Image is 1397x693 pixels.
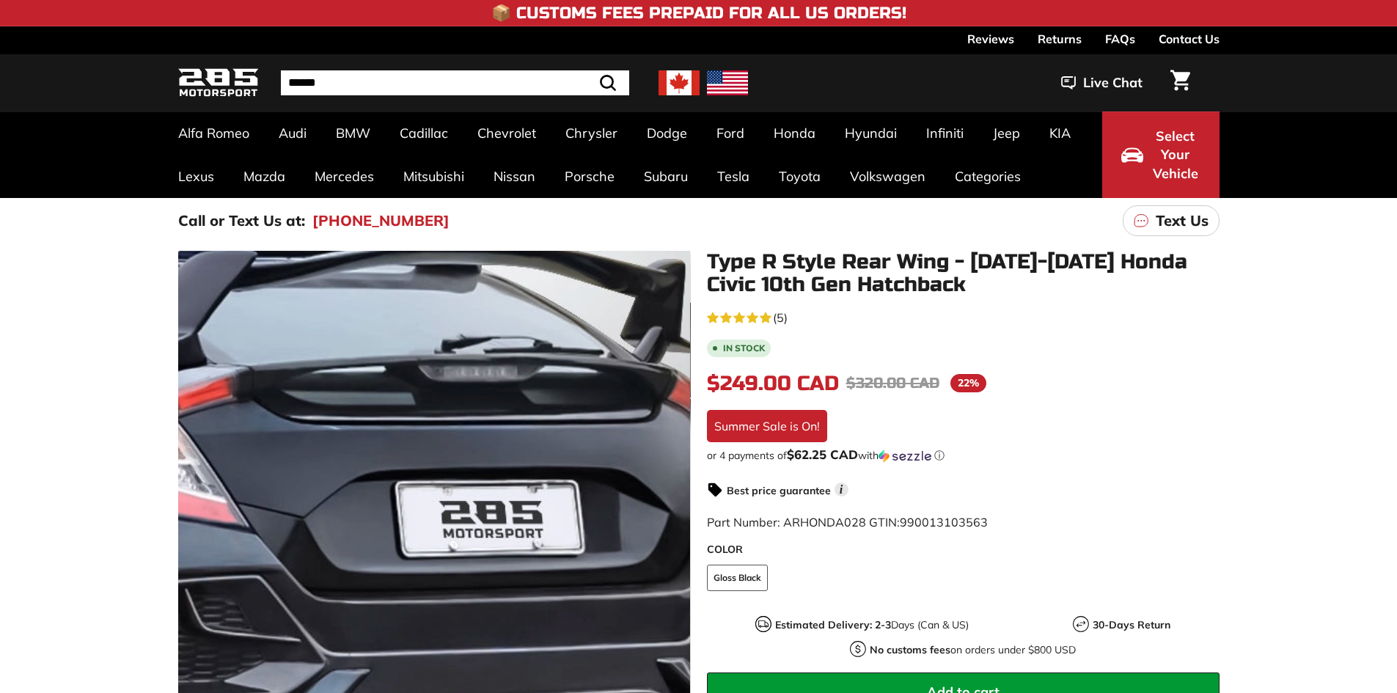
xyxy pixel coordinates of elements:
a: Reviews [967,26,1014,51]
img: Logo_285_Motorsport_areodynamics_components [178,66,259,100]
a: Dodge [632,111,702,155]
a: Infiniti [912,111,978,155]
a: Categories [940,155,1035,198]
button: Live Chat [1042,65,1162,101]
a: [PHONE_NUMBER] [312,210,450,232]
a: BMW [321,111,385,155]
a: Cadillac [385,111,463,155]
button: Select Your Vehicle [1102,111,1220,198]
a: 4.8 rating (5 votes) [707,307,1220,326]
a: Ford [702,111,759,155]
a: Jeep [978,111,1035,155]
b: In stock [723,344,765,353]
span: $320.00 CAD [846,374,939,392]
a: Mercedes [300,155,389,198]
a: Subaru [629,155,703,198]
a: Chevrolet [463,111,551,155]
span: Live Chat [1083,73,1143,92]
a: Mazda [229,155,300,198]
p: Call or Text Us at: [178,210,305,232]
p: Text Us [1156,210,1209,232]
a: KIA [1035,111,1085,155]
div: or 4 payments of with [707,448,1220,463]
span: i [835,483,848,496]
a: Text Us [1123,205,1220,236]
h1: Type R Style Rear Wing - [DATE]-[DATE] Honda Civic 10th Gen Hatchback [707,251,1220,296]
a: Cart [1162,58,1199,108]
a: Porsche [550,155,629,198]
div: Summer Sale is On! [707,410,827,442]
div: or 4 payments of$62.25 CADwithSezzle Click to learn more about Sezzle [707,448,1220,463]
a: Toyota [764,155,835,198]
a: Chrysler [551,111,632,155]
a: Audi [264,111,321,155]
a: Tesla [703,155,764,198]
a: Honda [759,111,830,155]
span: (5) [773,309,788,326]
strong: Estimated Delivery: 2-3 [775,618,891,631]
a: Alfa Romeo [164,111,264,155]
strong: Best price guarantee [727,484,831,497]
span: Part Number: ARHONDA028 GTIN: [707,515,988,529]
p: Days (Can & US) [775,617,969,633]
a: FAQs [1105,26,1135,51]
a: Hyundai [830,111,912,155]
p: on orders under $800 USD [870,642,1076,658]
strong: 30-Days Return [1093,618,1170,631]
a: Contact Us [1159,26,1220,51]
strong: No customs fees [870,643,950,656]
a: Lexus [164,155,229,198]
a: Mitsubishi [389,155,479,198]
input: Search [281,70,629,95]
span: 990013103563 [900,515,988,529]
span: $249.00 CAD [707,371,839,396]
span: 22% [950,374,986,392]
label: COLOR [707,542,1220,557]
span: $62.25 CAD [787,447,858,462]
img: Sezzle [879,450,931,463]
a: Returns [1038,26,1082,51]
a: Nissan [479,155,550,198]
span: Select Your Vehicle [1151,127,1200,183]
a: Volkswagen [835,155,940,198]
h4: 📦 Customs Fees Prepaid for All US Orders! [491,4,906,22]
